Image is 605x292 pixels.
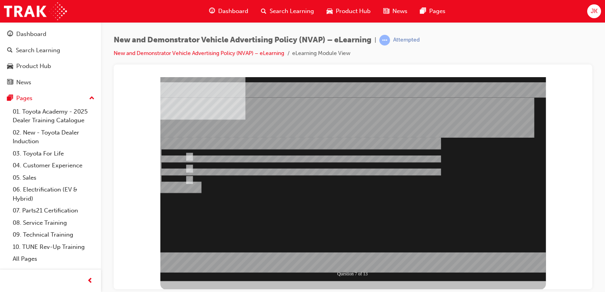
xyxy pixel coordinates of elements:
[4,2,67,20] img: Trak
[16,30,46,39] div: Dashboard
[3,75,98,90] a: News
[87,276,93,286] span: prev-icon
[591,7,597,16] span: JK
[379,35,390,46] span: learningRecordVerb_ATTEMPT-icon
[203,3,255,19] a: guage-iconDashboard
[218,7,248,16] span: Dashboard
[3,91,98,106] button: Pages
[10,106,98,127] a: 01. Toyota Academy - 2025 Dealer Training Catalogue
[7,31,13,38] span: guage-icon
[16,62,51,71] div: Product Hub
[10,159,98,172] a: 04. Customer Experience
[7,63,13,70] span: car-icon
[3,27,98,42] a: Dashboard
[10,127,98,148] a: 02. New - Toyota Dealer Induction
[393,36,420,44] div: Attempted
[383,6,389,16] span: news-icon
[10,148,98,160] a: 03. Toyota For Life
[16,78,31,87] div: News
[7,79,13,86] span: news-icon
[270,7,314,16] span: Search Learning
[375,36,376,45] span: |
[114,36,371,45] span: New and Demonstrator Vehicle Advertising Policy (NVAP) – eLearning
[10,205,98,217] a: 07. Parts21 Certification
[3,59,98,74] a: Product Hub
[16,94,32,103] div: Pages
[10,184,98,205] a: 06. Electrification (EV & Hybrid)
[7,47,13,54] span: search-icon
[10,253,98,265] a: All Pages
[10,241,98,253] a: 10. TUNE Rev-Up Training
[209,6,215,16] span: guage-icon
[336,7,371,16] span: Product Hub
[377,3,414,19] a: news-iconNews
[327,6,333,16] span: car-icon
[3,25,98,91] button: DashboardSearch LearningProduct HubNews
[320,3,377,19] a: car-iconProduct Hub
[261,6,266,16] span: search-icon
[414,3,452,19] a: pages-iconPages
[392,7,407,16] span: News
[10,172,98,184] a: 05. Sales
[16,46,60,55] div: Search Learning
[40,204,426,219] div: Multiple Choice Quiz
[7,95,13,102] span: pages-icon
[3,43,98,58] a: Search Learning
[255,3,320,19] a: search-iconSearch Learning
[10,229,98,241] a: 09. Technical Training
[420,6,426,16] span: pages-icon
[587,4,601,18] button: JK
[114,50,284,57] a: New and Demonstrator Vehicle Advertising Policy (NVAP) – eLearning
[89,93,95,104] span: up-icon
[10,217,98,229] a: 08. Service Training
[292,49,350,58] li: eLearning Module View
[429,7,445,16] span: Pages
